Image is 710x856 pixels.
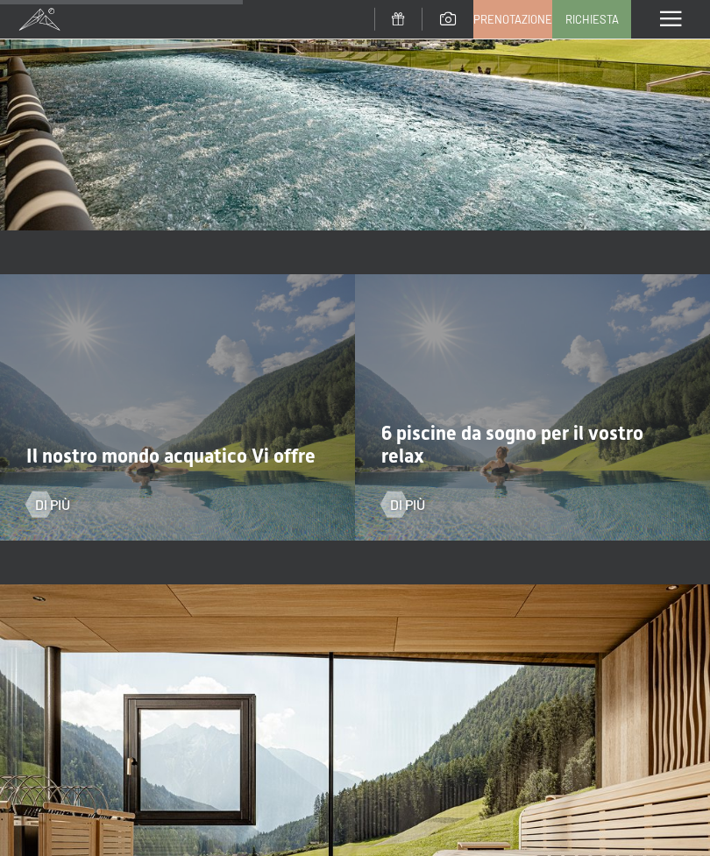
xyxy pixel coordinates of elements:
[565,11,619,27] span: Richiesta
[381,422,643,467] span: 6 piscine da sogno per il vostro relax
[26,445,316,467] span: Il nostro mondo acquatico Vi offre
[474,1,551,38] a: Prenotazione
[35,495,70,514] span: Di più
[473,11,552,27] span: Prenotazione
[553,1,630,38] a: Richiesta
[390,495,425,514] span: Di più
